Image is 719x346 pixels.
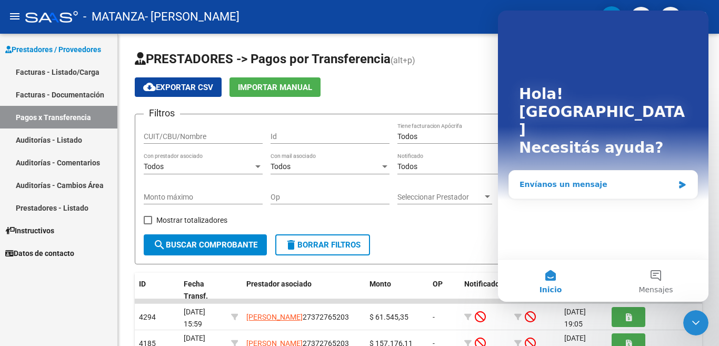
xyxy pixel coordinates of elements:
span: [DATE] 15:59 [184,308,205,328]
span: Todos [271,162,291,171]
span: Prestador asociado [246,280,312,288]
iframe: Intercom live chat [683,310,708,335]
button: Buscar Comprobante [144,234,267,255]
button: Exportar CSV [135,77,222,97]
datatable-header-cell: Prestador asociado [242,273,365,308]
span: - [PERSON_NAME] [145,5,239,28]
datatable-header-cell: Monto [365,273,428,308]
span: PRESTADORES -> Pagos por Transferencia [135,52,391,66]
mat-icon: menu [8,10,21,23]
span: Prestadores / Proveedores [5,44,101,55]
span: Mostrar totalizadores [156,214,227,226]
span: 4294 [139,313,156,321]
span: - MATANZA [83,5,145,28]
span: Notificado [464,280,500,288]
span: 27372765203 [246,313,349,321]
mat-icon: search [153,239,166,251]
button: Borrar Filtros [275,234,370,255]
span: (alt+p) [391,55,415,65]
span: Todos [397,162,417,171]
span: Datos de contacto [5,248,74,259]
datatable-header-cell: OP [428,273,460,308]
span: Seleccionar Prestador [397,193,483,202]
span: [DATE] 19:05 [564,308,586,328]
span: Borrar Filtros [285,240,361,250]
span: ID [139,280,146,288]
datatable-header-cell: Notificado [460,273,510,308]
span: Todos [397,132,417,141]
iframe: Intercom live chat [498,11,708,302]
span: $ 61.545,35 [370,313,408,321]
span: OP [433,280,443,288]
mat-icon: delete [285,239,297,251]
h3: Filtros [144,106,180,121]
span: [PERSON_NAME] [246,313,303,321]
span: Exportar CSV [143,83,213,92]
datatable-header-cell: ID [135,273,179,308]
datatable-header-cell: Fecha Transf. [179,273,227,308]
span: - [433,313,435,321]
span: Monto [370,280,391,288]
span: Instructivos [5,225,54,236]
span: Importar Manual [238,83,312,92]
mat-icon: cloud_download [143,81,156,93]
span: Todos [144,162,164,171]
span: Fecha Transf. [184,280,208,300]
span: Buscar Comprobante [153,240,257,250]
button: Importar Manual [229,77,321,97]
